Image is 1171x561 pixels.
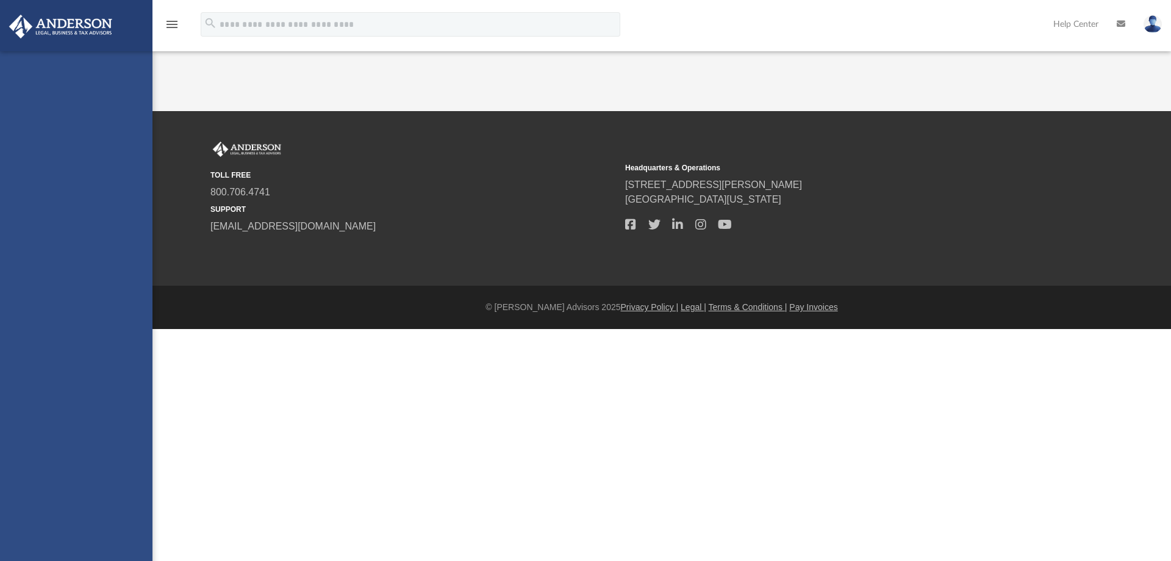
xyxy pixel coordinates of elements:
a: Terms & Conditions | [709,302,787,312]
i: search [204,16,217,30]
div: © [PERSON_NAME] Advisors 2025 [152,301,1171,314]
a: Privacy Policy | [621,302,679,312]
small: TOLL FREE [210,170,617,181]
a: [GEOGRAPHIC_DATA][US_STATE] [625,194,781,204]
small: SUPPORT [210,204,617,215]
a: [EMAIL_ADDRESS][DOMAIN_NAME] [210,221,376,231]
a: [STREET_ADDRESS][PERSON_NAME] [625,179,802,190]
img: Anderson Advisors Platinum Portal [5,15,116,38]
i: menu [165,17,179,32]
img: Anderson Advisors Platinum Portal [210,142,284,157]
a: Legal | [681,302,706,312]
a: 800.706.4741 [210,187,270,197]
a: Pay Invoices [789,302,837,312]
a: menu [165,23,179,32]
small: Headquarters & Operations [625,162,1031,173]
img: User Pic [1144,15,1162,33]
